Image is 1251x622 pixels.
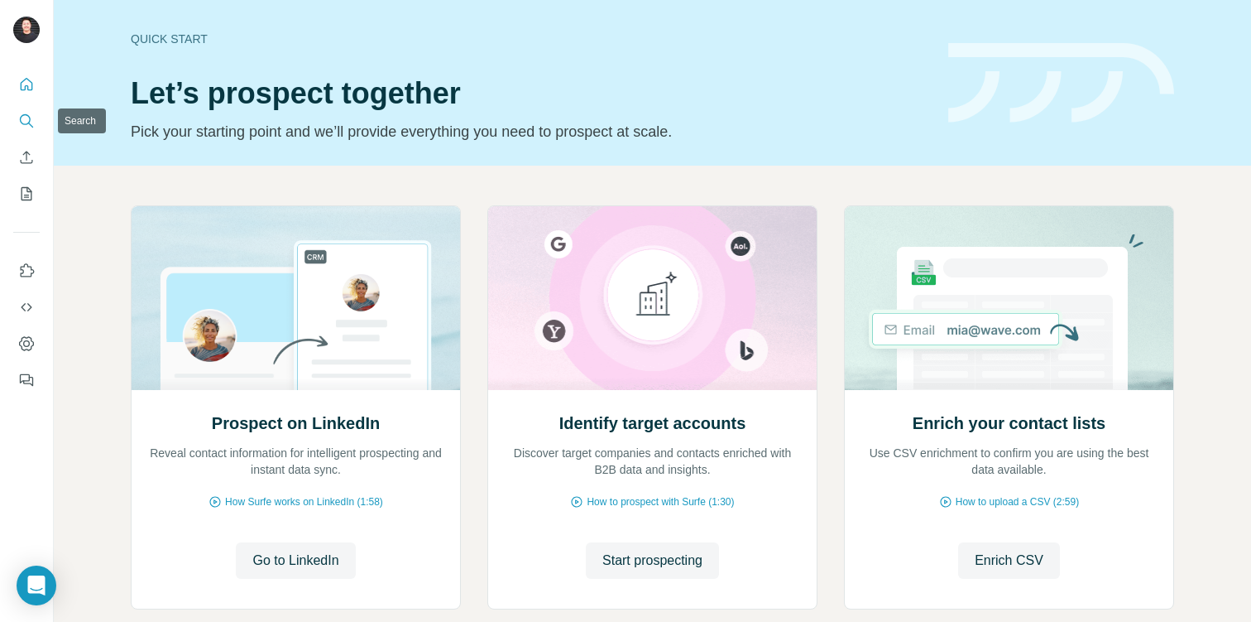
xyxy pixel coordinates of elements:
[956,494,1079,509] span: How to upload a CSV (2:59)
[602,551,702,571] span: Start prospecting
[844,206,1174,390] img: Enrich your contact lists
[236,542,355,579] button: Go to LinkedIn
[13,17,40,43] img: Avatar
[587,494,734,509] span: How to prospect with Surfe (1:30)
[559,412,746,435] h2: Identify target accounts
[252,551,338,571] span: Go to LinkedIn
[148,445,443,478] p: Reveal contact information for intelligent prospecting and instant data sync.
[13,179,40,209] button: My lists
[505,445,800,478] p: Discover target companies and contacts enriched with B2B data and insights.
[13,365,40,395] button: Feedback
[13,329,40,359] button: Dashboard
[13,70,40,99] button: Quick start
[586,542,719,579] button: Start prospecting
[487,206,817,390] img: Identify target accounts
[13,106,40,136] button: Search
[975,551,1043,571] span: Enrich CSV
[131,77,928,110] h1: Let’s prospect together
[131,31,928,47] div: Quick start
[861,445,1157,478] p: Use CSV enrichment to confirm you are using the best data available.
[13,142,40,172] button: Enrich CSV
[13,292,40,322] button: Use Surfe API
[225,494,383,509] span: How Surfe works on LinkedIn (1:58)
[17,566,56,605] div: Open Intercom Messenger
[131,120,928,143] p: Pick your starting point and we’ll provide everything you need to prospect at scale.
[948,43,1174,123] img: banner
[13,256,40,286] button: Use Surfe on LinkedIn
[131,206,461,390] img: Prospect on LinkedIn
[913,412,1105,435] h2: Enrich your contact lists
[212,412,380,435] h2: Prospect on LinkedIn
[958,542,1060,579] button: Enrich CSV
